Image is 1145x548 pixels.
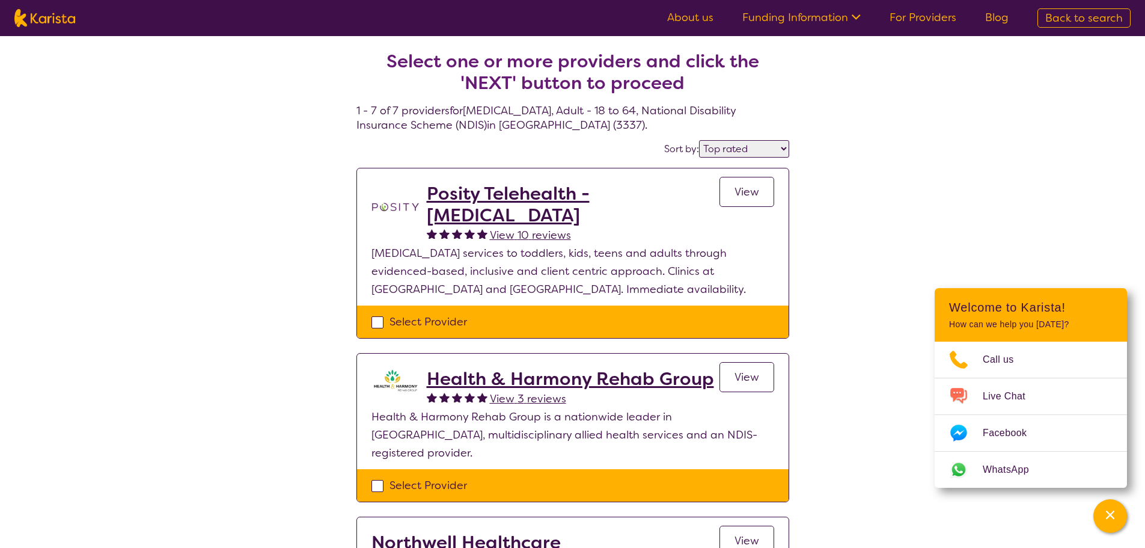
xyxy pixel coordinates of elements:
a: For Providers [890,10,956,25]
p: Health & Harmony Rehab Group is a nationwide leader in [GEOGRAPHIC_DATA], multidisciplinary allie... [371,408,774,462]
img: fullstar [452,392,462,402]
img: fullstar [465,229,475,239]
span: Live Chat [983,387,1040,405]
img: fullstar [427,229,437,239]
a: View 10 reviews [490,226,571,244]
img: Karista logo [14,9,75,27]
p: How can we help you [DATE]? [949,319,1113,330]
a: Posity Telehealth - [MEDICAL_DATA] [427,183,719,226]
span: View [734,370,759,384]
button: Channel Menu [1093,499,1127,533]
a: Web link opens in a new tab. [935,452,1127,488]
img: fullstar [427,392,437,402]
span: WhatsApp [983,461,1043,479]
img: fullstar [439,392,450,402]
img: fullstar [439,229,450,239]
img: fullstar [477,229,487,239]
h2: Welcome to Karista! [949,300,1113,315]
span: View 10 reviews [490,228,571,242]
a: View 3 reviews [490,390,566,408]
div: Channel Menu [935,288,1127,488]
span: Facebook [983,424,1041,442]
a: About us [667,10,713,25]
img: fullstar [465,392,475,402]
a: View [719,177,774,207]
img: ztak9tblhgtrn1fit8ap.png [371,368,420,392]
a: Funding Information [742,10,861,25]
span: View [734,534,759,548]
img: fullstar [477,392,487,402]
span: Call us [983,351,1028,369]
a: Blog [985,10,1009,25]
span: View [734,185,759,199]
h4: 1 - 7 of 7 providers for [MEDICAL_DATA] , Adult - 18 to 64 , National Disability Insurance Scheme... [356,22,789,132]
h2: Select one or more providers and click the 'NEXT' button to proceed [371,51,775,94]
img: fullstar [452,229,462,239]
span: Back to search [1045,11,1123,25]
p: [MEDICAL_DATA] services to toddlers, kids, teens and adults through evidenced-based, inclusive an... [371,244,774,298]
ul: Choose channel [935,342,1127,488]
span: View 3 reviews [490,392,566,406]
img: t1bslo80pcylnzwjhndq.png [371,183,420,231]
a: View [719,362,774,392]
a: Back to search [1037,8,1131,28]
a: Health & Harmony Rehab Group [427,368,714,390]
label: Sort by: [664,143,699,155]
